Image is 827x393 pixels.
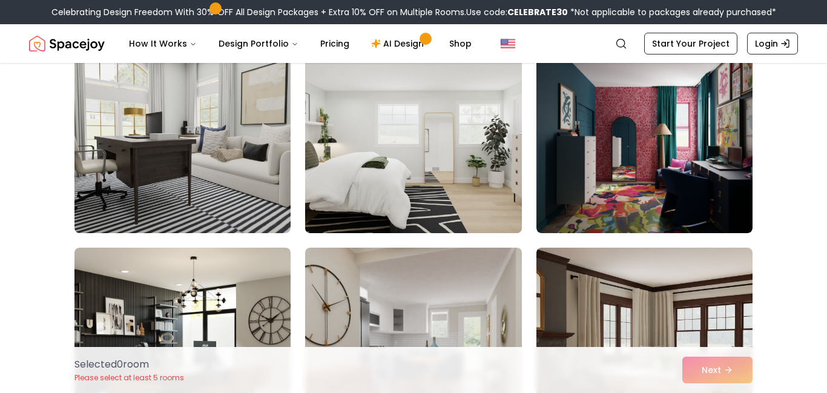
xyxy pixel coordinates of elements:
[29,24,798,63] nav: Global
[74,357,184,372] p: Selected 0 room
[29,31,105,56] a: Spacejoy
[536,39,753,233] img: Room room-9
[466,6,568,18] span: Use code:
[501,36,515,51] img: United States
[209,31,308,56] button: Design Portfolio
[119,31,481,56] nav: Main
[568,6,776,18] span: *Not applicable to packages already purchased*
[440,31,481,56] a: Shop
[51,6,776,18] div: Celebrating Design Freedom With 30% OFF All Design Packages + Extra 10% OFF on Multiple Rooms.
[74,39,291,233] img: Room room-7
[119,31,206,56] button: How It Works
[507,6,568,18] b: CELEBRATE30
[74,373,184,383] p: Please select at least 5 rooms
[29,31,105,56] img: Spacejoy Logo
[361,31,437,56] a: AI Design
[747,33,798,54] a: Login
[311,31,359,56] a: Pricing
[644,33,737,54] a: Start Your Project
[300,35,527,238] img: Room room-8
